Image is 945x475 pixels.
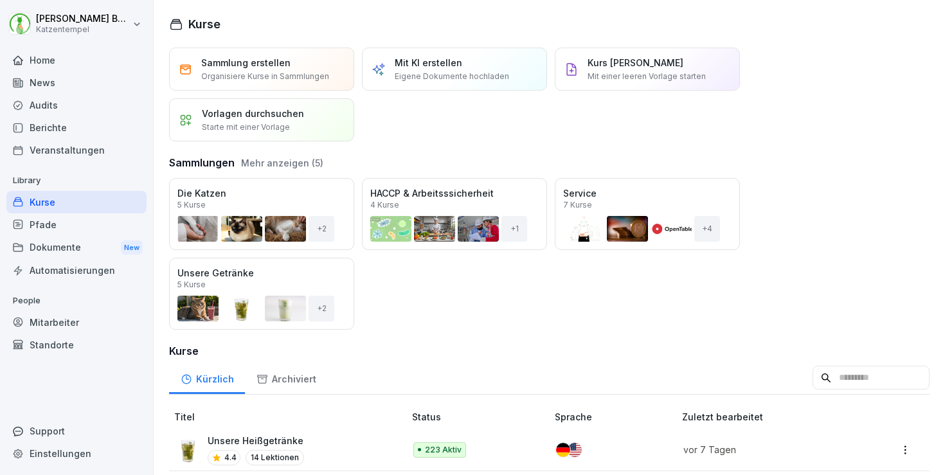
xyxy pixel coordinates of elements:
[501,216,527,242] div: + 1
[177,201,206,209] p: 5 Kurse
[36,13,130,24] p: [PERSON_NAME] Benedix
[169,155,235,170] h3: Sammlungen
[6,213,147,236] a: Pfade
[201,56,291,69] p: Sammlung erstellen
[555,410,677,424] p: Sprache
[309,296,334,321] div: + 2
[563,201,592,209] p: 7 Kurse
[6,291,147,311] p: People
[6,334,147,356] a: Standorte
[224,452,237,463] p: 4.4
[683,443,851,456] p: vor 7 Tagen
[568,443,582,457] img: us.svg
[6,236,147,260] div: Dokumente
[177,281,206,289] p: 5 Kurse
[588,71,706,82] p: Mit einer leeren Vorlage starten
[188,15,221,33] h1: Kurse
[694,216,720,242] div: + 4
[6,191,147,213] a: Kurse
[370,201,399,209] p: 4 Kurse
[174,410,407,424] p: Titel
[6,420,147,442] div: Support
[6,49,147,71] a: Home
[202,107,304,120] p: Vorlagen durchsuchen
[241,156,323,170] button: Mehr anzeigen (5)
[555,178,740,250] a: Service7 Kurse+4
[169,343,930,359] h3: Kurse
[175,437,201,463] img: h4jpfmohrvkvvnkn07ik53sv.png
[588,56,683,69] p: Kurs [PERSON_NAME]
[36,25,130,34] p: Katzentempel
[395,56,462,69] p: Mit KI erstellen
[6,116,147,139] a: Berichte
[425,444,462,456] p: 223 Aktiv
[177,266,346,280] p: Unsere Getränke
[556,443,570,457] img: de.svg
[6,442,147,465] a: Einstellungen
[121,240,143,255] div: New
[169,178,354,250] a: Die Katzen5 Kurse+2
[563,186,732,200] p: Service
[245,361,327,394] a: Archiviert
[6,71,147,94] a: News
[202,121,290,133] p: Starte mit einer Vorlage
[201,71,329,82] p: Organisiere Kurse in Sammlungen
[6,311,147,334] a: Mitarbeiter
[169,258,354,330] a: Unsere Getränke5 Kurse+2
[682,410,866,424] p: Zuletzt bearbeitet
[370,186,539,200] p: HACCP & Arbeitsssicherheit
[6,94,147,116] a: Audits
[309,216,334,242] div: + 2
[6,139,147,161] a: Veranstaltungen
[6,236,147,260] a: DokumenteNew
[246,450,304,465] p: 14 Lektionen
[6,259,147,282] a: Automatisierungen
[6,170,147,191] p: Library
[177,186,346,200] p: Die Katzen
[362,178,547,250] a: HACCP & Arbeitsssicherheit4 Kurse+1
[395,71,509,82] p: Eigene Dokumente hochladen
[412,410,550,424] p: Status
[208,434,304,447] p: Unsere Heißgetränke
[169,361,245,394] a: Kürzlich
